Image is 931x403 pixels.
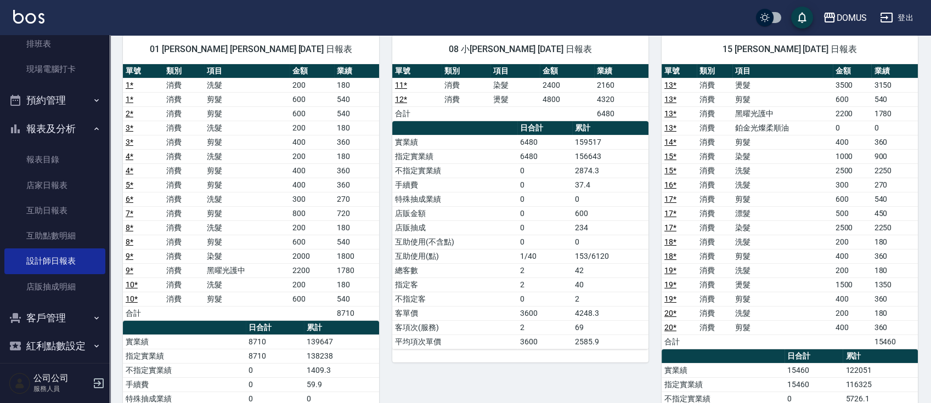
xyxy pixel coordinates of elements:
[204,121,290,135] td: 洗髮
[572,263,648,277] td: 42
[833,235,872,249] td: 200
[517,306,572,320] td: 3600
[833,78,872,92] td: 3500
[697,249,732,263] td: 消費
[833,206,872,220] td: 500
[204,135,290,149] td: 剪髮
[732,178,833,192] td: 洗髮
[290,206,335,220] td: 800
[833,249,872,263] td: 400
[4,56,105,82] a: 現場電腦打卡
[392,249,517,263] td: 互助使用(點)
[204,92,290,106] td: 剪髮
[871,235,918,249] td: 180
[871,220,918,235] td: 2250
[334,78,379,92] td: 180
[732,192,833,206] td: 剪髮
[697,192,732,206] td: 消費
[4,198,105,223] a: 互助日報表
[697,235,732,249] td: 消費
[246,349,304,363] td: 8710
[163,235,204,249] td: 消費
[833,106,872,121] td: 2200
[204,277,290,292] td: 洗髮
[304,363,379,377] td: 1409.3
[871,178,918,192] td: 270
[163,263,204,277] td: 消費
[163,178,204,192] td: 消費
[572,334,648,349] td: 2585.9
[123,306,163,320] td: 合計
[334,235,379,249] td: 540
[290,78,335,92] td: 200
[594,92,648,106] td: 4320
[871,135,918,149] td: 360
[163,192,204,206] td: 消費
[334,220,379,235] td: 180
[163,292,204,306] td: 消費
[662,363,785,377] td: 實業績
[204,263,290,277] td: 黑曜光護中
[204,149,290,163] td: 洗髮
[697,121,732,135] td: 消費
[163,92,204,106] td: 消費
[732,235,833,249] td: 洗髮
[290,249,335,263] td: 2000
[572,292,648,306] td: 2
[572,206,648,220] td: 600
[697,92,732,106] td: 消費
[290,178,335,192] td: 400
[675,44,905,55] span: 15 [PERSON_NAME] [DATE] 日報表
[833,220,872,235] td: 2500
[163,277,204,292] td: 消費
[732,64,833,78] th: 項目
[732,263,833,277] td: 洗髮
[517,263,572,277] td: 2
[246,334,304,349] td: 8710
[697,220,732,235] td: 消費
[871,192,918,206] td: 540
[517,220,572,235] td: 0
[843,377,918,391] td: 116325
[697,64,732,78] th: 類別
[833,178,872,192] td: 300
[290,192,335,206] td: 300
[662,64,918,349] table: a dense table
[572,121,648,135] th: 累計
[392,192,517,206] td: 特殊抽成業績
[392,206,517,220] td: 店販金額
[572,163,648,178] td: 2874.3
[540,78,594,92] td: 2400
[833,163,872,178] td: 2500
[697,206,732,220] td: 消費
[290,106,335,121] td: 600
[871,106,918,121] td: 1780
[4,147,105,172] a: 報表目錄
[732,106,833,121] td: 黑曜光護中
[392,220,517,235] td: 店販抽成
[871,121,918,135] td: 0
[572,192,648,206] td: 0
[4,304,105,332] button: 客戶管理
[392,263,517,277] td: 總客數
[594,64,648,78] th: 業績
[163,220,204,235] td: 消費
[4,248,105,274] a: 設計師日報表
[392,292,517,306] td: 不指定客
[304,334,379,349] td: 139647
[517,121,572,135] th: 日合計
[697,106,732,121] td: 消費
[697,149,732,163] td: 消費
[4,31,105,56] a: 排班表
[732,292,833,306] td: 剪髮
[204,220,290,235] td: 洗髮
[517,192,572,206] td: 0
[204,292,290,306] td: 剪髮
[871,206,918,220] td: 450
[833,135,872,149] td: 400
[732,277,833,292] td: 燙髮
[732,149,833,163] td: 染髮
[204,235,290,249] td: 剪髮
[791,7,813,29] button: save
[392,235,517,249] td: 互助使用(不含點)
